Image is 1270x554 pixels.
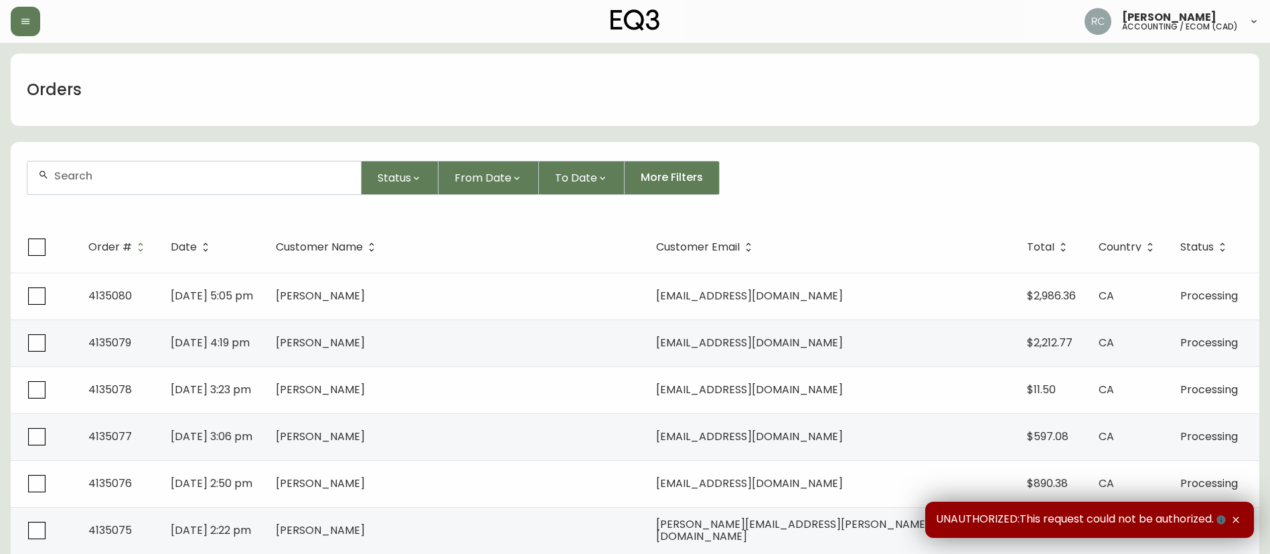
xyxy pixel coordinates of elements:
button: More Filters [625,161,720,195]
span: $2,986.36 [1027,288,1076,303]
span: $11.50 [1027,382,1056,397]
span: [EMAIL_ADDRESS][DOMAIN_NAME] [656,335,843,350]
span: CA [1099,476,1114,491]
span: Country [1099,241,1159,253]
span: Processing [1180,335,1238,350]
span: From Date [455,169,511,186]
span: Status [378,169,411,186]
span: [DATE] 3:06 pm [171,429,252,444]
span: Customer Email [656,241,757,253]
span: [PERSON_NAME] [276,335,365,350]
span: More Filters [641,170,703,185]
img: logo [611,9,660,31]
button: To Date [539,161,625,195]
span: [DATE] 2:22 pm [171,523,251,538]
span: [PERSON_NAME] [276,476,365,491]
span: To Date [555,169,597,186]
span: 4135075 [88,523,132,538]
span: $890.38 [1027,476,1068,491]
span: [EMAIL_ADDRESS][DOMAIN_NAME] [656,382,843,397]
span: $597.08 [1027,429,1068,444]
input: Search [54,169,350,182]
span: [PERSON_NAME] [276,523,365,538]
span: Order # [88,241,149,253]
span: Processing [1180,288,1238,303]
span: [PERSON_NAME] [1122,12,1216,23]
h5: accounting / ecom (cad) [1122,23,1238,31]
span: 4135076 [88,476,132,491]
h1: Orders [27,78,82,101]
img: f4ba4e02bd060be8f1386e3ca455bd0e [1085,8,1111,35]
span: [DATE] 5:05 pm [171,288,253,303]
span: Status [1180,243,1214,251]
span: Processing [1180,382,1238,397]
span: Total [1027,243,1054,251]
span: [PERSON_NAME] [276,288,365,303]
span: Customer Name [276,243,363,251]
span: 4135079 [88,335,131,350]
span: Processing [1180,476,1238,491]
span: CA [1099,335,1114,350]
span: Customer Email [656,243,740,251]
span: [EMAIL_ADDRESS][DOMAIN_NAME] [656,429,843,444]
span: Order # [88,243,132,251]
span: CA [1099,288,1114,303]
span: CA [1099,382,1114,397]
span: [EMAIL_ADDRESS][DOMAIN_NAME] [656,288,843,303]
span: Country [1099,243,1141,251]
span: [DATE] 3:23 pm [171,382,251,397]
span: [PERSON_NAME] [276,429,365,444]
span: Date [171,243,197,251]
span: $2,212.77 [1027,335,1073,350]
span: Total [1027,241,1072,253]
span: [PERSON_NAME][EMAIL_ADDRESS][PERSON_NAME][DOMAIN_NAME] [656,516,930,544]
span: 4135078 [88,382,132,397]
span: [PERSON_NAME] [276,382,365,397]
span: [DATE] 4:19 pm [171,335,250,350]
span: Customer Name [276,241,380,253]
span: [EMAIL_ADDRESS][DOMAIN_NAME] [656,476,843,491]
span: Date [171,241,214,253]
span: 4135080 [88,288,132,303]
button: From Date [439,161,539,195]
span: 4135077 [88,429,132,444]
span: [DATE] 2:50 pm [171,476,252,491]
span: CA [1099,429,1114,444]
span: Status [1180,241,1231,253]
button: Status [362,161,439,195]
span: Processing [1180,429,1238,444]
span: UNAUTHORIZED:This request could not be authorized. [936,512,1228,527]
